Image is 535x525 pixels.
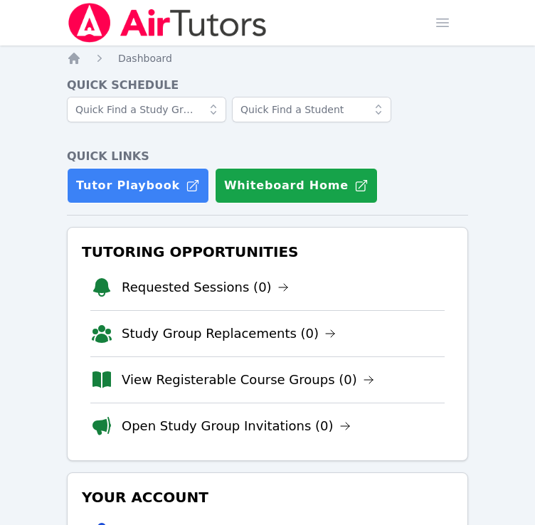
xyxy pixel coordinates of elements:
[67,3,268,43] img: Air Tutors
[67,77,468,94] h4: Quick Schedule
[118,51,172,65] a: Dashboard
[67,51,468,65] nav: Breadcrumb
[122,277,289,297] a: Requested Sessions (0)
[122,370,374,390] a: View Registerable Course Groups (0)
[122,324,336,344] a: Study Group Replacements (0)
[118,53,172,64] span: Dashboard
[67,168,209,203] a: Tutor Playbook
[67,148,468,165] h4: Quick Links
[122,416,351,436] a: Open Study Group Invitations (0)
[79,484,456,510] h3: Your Account
[215,168,378,203] button: Whiteboard Home
[232,97,391,122] input: Quick Find a Student
[79,239,456,265] h3: Tutoring Opportunities
[67,97,226,122] input: Quick Find a Study Group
